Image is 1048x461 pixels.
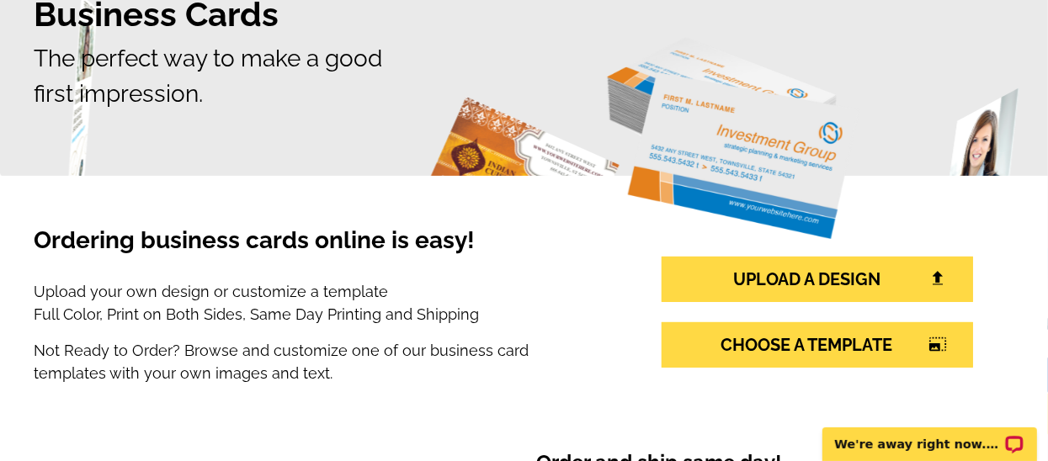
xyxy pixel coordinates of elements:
i: photo_size_select_large [928,336,947,352]
h3: Ordering business cards online is easy! [34,226,595,273]
img: investment-group.png [607,37,859,239]
p: The perfect way to make a good first impression. [34,41,1014,112]
iframe: LiveChat chat widget [811,408,1048,461]
a: UPLOAD A DESIGN [662,257,973,302]
p: Not Ready to Order? Browse and customize one of our business card templates with your own images ... [34,339,595,384]
a: CHOOSE A TEMPLATEphoto_size_select_large [662,322,973,368]
p: Upload your own design or customize a template Full Color, Print on Both Sides, Same Day Printing... [34,280,595,326]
